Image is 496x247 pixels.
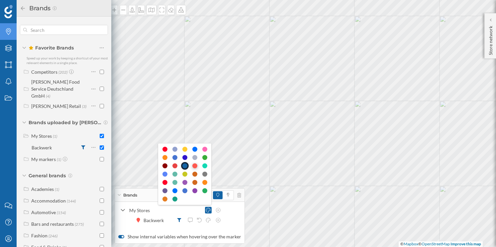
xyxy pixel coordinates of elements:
[14,5,38,11] span: Support
[422,241,450,246] a: OpenStreetMap
[450,241,481,246] a: Improve this map
[82,103,86,109] span: (3)
[46,93,50,99] span: (4)
[31,233,48,238] div: Fashion
[55,186,59,192] span: (1)
[31,133,52,139] div: My Stores
[26,3,52,14] h2: Brands
[29,172,66,179] span: General brands
[31,186,54,192] div: Academies
[31,156,56,162] div: My markers
[144,217,167,224] div: Backwerk
[32,145,52,150] div: Backwerk
[31,198,66,204] div: Accommodation
[31,79,80,99] div: [PERSON_NAME] Food Service Deutschland GmbH
[57,209,66,215] span: (154)
[487,23,494,55] p: Store network
[31,103,81,109] div: [PERSON_NAME] Retail
[27,56,108,65] span: Speed up your work by keeping a shortcut of your most relevant elements in a single place.
[404,241,418,246] a: Mapbox
[31,69,57,75] div: Competitors
[118,233,241,240] label: Show internal variables when hovering over the marker
[123,192,137,198] span: Brands
[57,156,61,162] span: (1)
[4,5,13,18] img: Geoblink Logo
[53,133,57,139] span: (1)
[31,221,74,227] div: Bars and restaurants
[29,119,102,126] span: Brands uploaded by [PERSON_NAME] Holding AG
[67,198,76,204] span: (144)
[58,69,67,75] span: (202)
[49,233,57,238] span: (246)
[31,209,56,215] div: Automotive
[29,44,74,51] span: Favorite Brands
[129,207,202,214] div: My Stores
[75,221,84,227] span: (275)
[399,241,483,247] div: © ©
